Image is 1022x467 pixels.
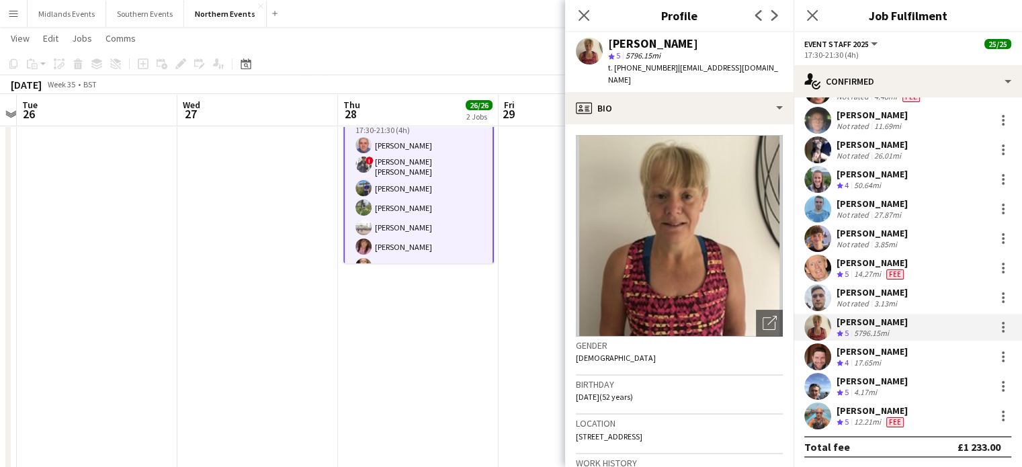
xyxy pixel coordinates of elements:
[44,79,78,89] span: Week 35
[343,99,360,111] span: Thu
[72,32,92,44] span: Jobs
[576,417,783,429] h3: Location
[851,269,884,280] div: 14.27mi
[871,121,904,131] div: 11.69mi
[756,310,783,337] div: Open photos pop-in
[565,7,794,24] h3: Profile
[623,50,663,60] span: 5796.15mi
[871,151,904,161] div: 26.01mi
[837,121,871,131] div: Not rated
[804,50,1011,60] div: 17:30-21:30 (4h)
[576,135,783,337] img: Crew avatar or photo
[837,345,908,357] div: [PERSON_NAME]
[837,210,871,220] div: Not rated
[576,339,783,351] h3: Gender
[851,387,880,398] div: 4.17mi
[804,39,869,49] span: Event Staff 2025
[794,65,1022,97] div: Confirmed
[608,62,678,73] span: t. [PHONE_NUMBER]
[616,50,620,60] span: 5
[851,357,884,369] div: 17.65mi
[502,106,515,122] span: 29
[794,7,1022,24] h3: Job Fulfilment
[38,30,64,47] a: Edit
[11,32,30,44] span: View
[11,78,42,91] div: [DATE]
[28,1,106,27] button: Midlands Events
[341,106,360,122] span: 28
[837,298,871,308] div: Not rated
[871,298,900,308] div: 3.13mi
[902,92,920,102] span: Fee
[466,100,493,110] span: 26/26
[106,1,184,27] button: Southern Events
[837,168,908,180] div: [PERSON_NAME]
[22,99,38,111] span: Tue
[100,30,141,47] a: Comms
[845,387,849,397] span: 5
[837,286,908,298] div: [PERSON_NAME]
[845,328,849,338] span: 5
[608,62,778,85] span: | [EMAIL_ADDRESS][DOMAIN_NAME]
[837,257,908,269] div: [PERSON_NAME]
[576,353,656,363] span: [DEMOGRAPHIC_DATA]
[184,1,267,27] button: Northern Events
[845,180,849,190] span: 4
[466,112,492,122] div: 2 Jobs
[83,79,97,89] div: BST
[984,39,1011,49] span: 25/25
[366,157,374,165] span: !
[845,357,849,368] span: 4
[576,378,783,390] h3: Birthday
[67,30,97,47] a: Jobs
[837,151,871,161] div: Not rated
[957,440,1000,454] div: £1 233.00
[884,269,906,280] div: Crew has different fees then in role
[105,32,136,44] span: Comms
[845,417,849,427] span: 5
[871,210,904,220] div: 27.87mi
[183,99,200,111] span: Wed
[837,405,908,417] div: [PERSON_NAME]
[837,375,908,387] div: [PERSON_NAME]
[845,269,849,279] span: 5
[837,138,908,151] div: [PERSON_NAME]
[181,106,200,122] span: 27
[837,198,908,210] div: [PERSON_NAME]
[804,440,850,454] div: Total fee
[5,30,35,47] a: View
[851,328,892,339] div: 5796.15mi
[608,38,698,50] div: [PERSON_NAME]
[886,269,904,280] span: Fee
[886,417,904,427] span: Fee
[43,32,58,44] span: Edit
[576,431,642,441] span: [STREET_ADDRESS]
[871,239,900,249] div: 3.85mi
[837,109,908,121] div: [PERSON_NAME]
[837,227,908,239] div: [PERSON_NAME]
[504,99,515,111] span: Fri
[804,39,880,49] button: Event Staff 2025
[837,316,908,328] div: [PERSON_NAME]
[576,392,633,402] span: [DATE] (52 years)
[884,417,906,428] div: Crew has different fees then in role
[851,417,884,428] div: 12.21mi
[343,65,494,263] app-job-card: 17:30-21:30 (4h)25/25Run Media City 5k & 10k Run Media City 5k & 10k1 RoleEvent Staff 202525/2517...
[565,92,794,124] div: Bio
[837,239,871,249] div: Not rated
[851,180,884,192] div: 50.64mi
[20,106,38,122] span: 26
